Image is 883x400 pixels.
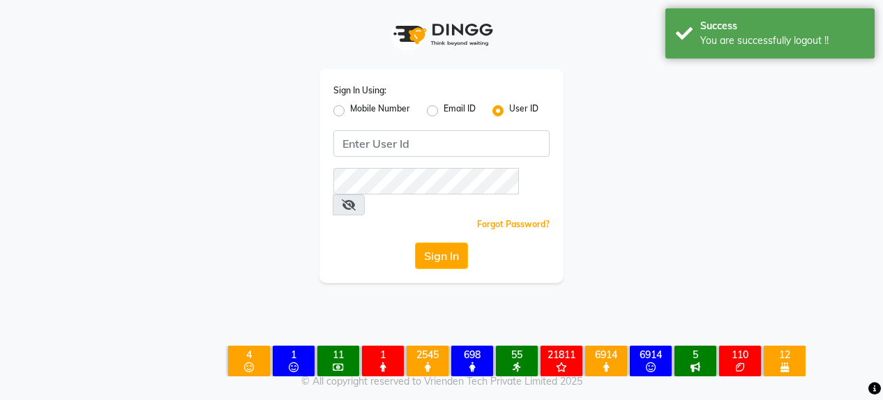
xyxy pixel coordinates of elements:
[320,348,356,361] div: 11
[700,19,864,33] div: Success
[350,102,410,119] label: Mobile Number
[444,102,476,119] label: Email ID
[677,348,714,361] div: 5
[509,102,538,119] label: User ID
[409,348,446,361] div: 2545
[365,348,401,361] div: 1
[543,348,580,361] div: 21811
[333,84,386,97] label: Sign In Using:
[386,14,497,55] img: logo1.svg
[722,348,758,361] div: 110
[333,168,519,194] input: Username
[231,348,267,361] div: 4
[767,348,803,361] div: 12
[333,130,550,157] input: Username
[276,348,312,361] div: 1
[499,348,535,361] div: 55
[700,33,864,48] div: You are successfully logout !!
[588,348,624,361] div: 6914
[415,243,468,269] button: Sign In
[454,348,490,361] div: 698
[477,219,550,229] a: Forgot Password?
[633,348,669,361] div: 6914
